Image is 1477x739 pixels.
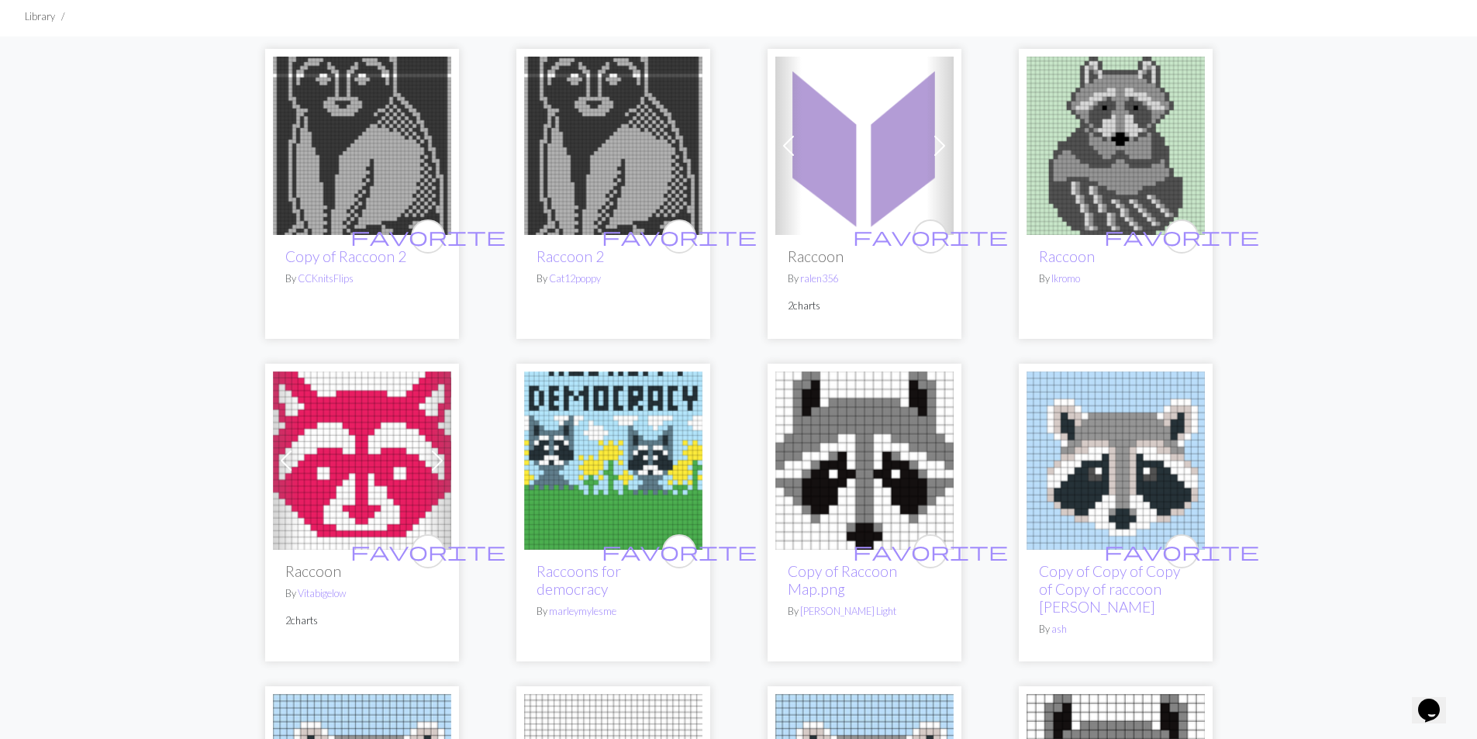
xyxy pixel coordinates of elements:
p: By [537,604,690,619]
span: favorite [350,539,506,563]
a: Raccoon 2 [537,247,604,265]
button: favourite [1165,219,1199,254]
p: By [788,604,941,619]
a: ralen356 [800,272,838,285]
i: favourite [350,536,506,567]
img: raccoon Saana [1027,371,1205,550]
a: Copy of Raccoon Map.png [788,562,897,598]
button: favourite [411,219,445,254]
i: favourite [602,221,757,252]
p: 2 charts [788,299,941,313]
button: favourite [913,219,947,254]
img: Raccoon [1027,57,1205,235]
button: favourite [913,534,947,568]
img: Raccoon 2 [524,57,702,235]
i: favourite [602,536,757,567]
a: CCKnitsFlips [298,272,354,285]
a: Raccoon Map.png [775,451,954,466]
img: Raccoon [775,57,954,235]
a: Raccoon 2 [273,136,451,151]
a: marleymylesme [549,605,616,617]
span: favorite [853,224,1008,248]
a: Vitabigelow [298,587,346,599]
iframe: chat widget [1412,677,1461,723]
button: favourite [662,534,696,568]
i: favourite [350,221,506,252]
a: lkromo [1051,272,1080,285]
a: Raccoon 2 [524,136,702,151]
i: favourite [1104,221,1259,252]
button: favourite [1165,534,1199,568]
span: favorite [602,224,757,248]
i: favourite [853,536,1008,567]
a: Copy of Copy of Copy of Copy of raccoon [PERSON_NAME] [1039,562,1180,616]
a: Raccoon [273,451,451,466]
a: Raccoons for democracy [537,562,621,598]
span: favorite [602,539,757,563]
i: favourite [1104,536,1259,567]
p: 2 charts [285,613,439,628]
li: Library [25,9,55,24]
p: By [285,271,439,286]
i: favourite [853,221,1008,252]
img: Raccoon 2 [273,57,451,235]
span: favorite [350,224,506,248]
p: By [1039,622,1192,637]
a: Cat12poppy [549,272,601,285]
p: By [537,271,690,286]
span: favorite [1104,224,1259,248]
img: Raccoon Map.png [775,371,954,550]
h2: Raccoon [788,247,941,265]
img: Raccoon [273,371,451,550]
span: favorite [853,539,1008,563]
p: By [285,586,439,601]
button: favourite [411,534,445,568]
button: favourite [662,219,696,254]
a: Raccoon [1027,136,1205,151]
p: By [788,271,941,286]
a: Raccoons for democracy [524,451,702,466]
h2: Raccoon [285,562,439,580]
a: [PERSON_NAME] Light [800,605,896,617]
a: Copy of Raccoon 2 [285,247,406,265]
a: Raccoon [775,136,954,151]
a: Raccoon [1039,247,1095,265]
a: ash [1051,623,1067,635]
p: By [1039,271,1192,286]
img: Raccoons for democracy [524,371,702,550]
a: raccoon Saana [1027,451,1205,466]
span: favorite [1104,539,1259,563]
